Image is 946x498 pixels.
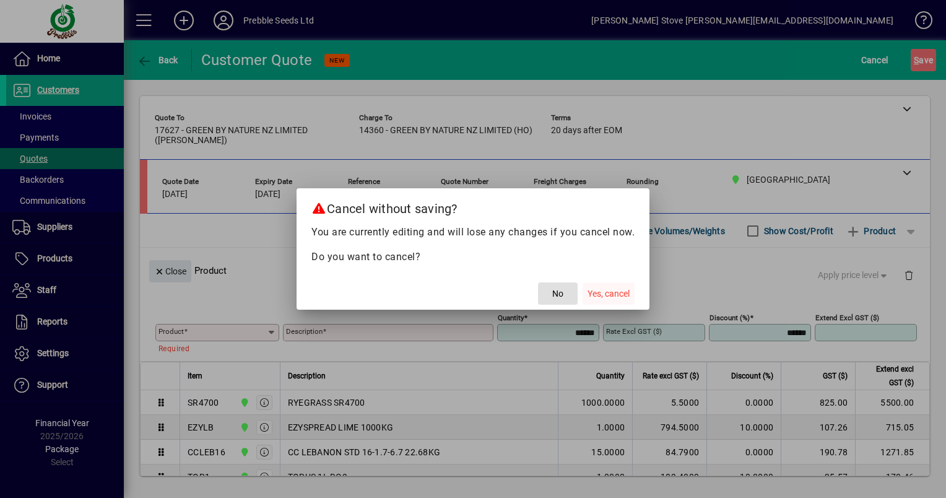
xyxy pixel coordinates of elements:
[538,282,578,305] button: No
[311,225,635,240] p: You are currently editing and will lose any changes if you cancel now.
[552,287,563,300] span: No
[311,250,635,264] p: Do you want to cancel?
[583,282,635,305] button: Yes, cancel
[588,287,630,300] span: Yes, cancel
[297,188,649,224] h2: Cancel without saving?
